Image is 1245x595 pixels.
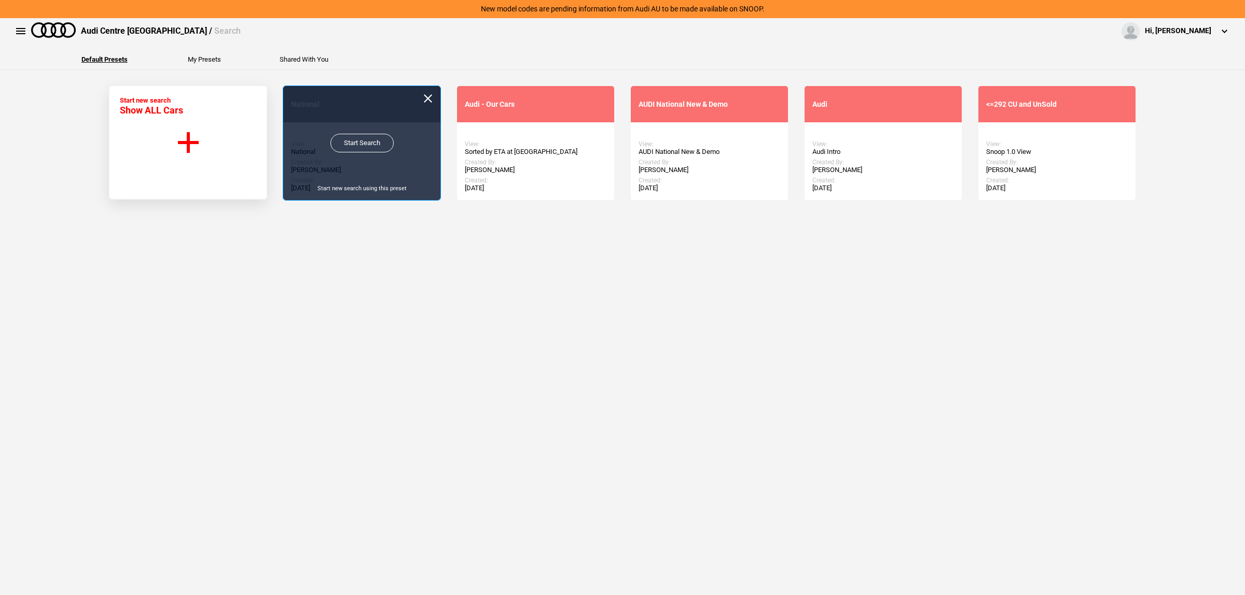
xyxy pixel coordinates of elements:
div: View: [986,140,1128,148]
div: [DATE] [812,184,954,192]
div: Created: [812,177,954,184]
div: Created By: [465,159,606,166]
div: [DATE] [465,184,606,192]
div: [PERSON_NAME] [986,166,1128,174]
div: Sorted by ETA at [GEOGRAPHIC_DATA] [465,148,606,156]
span: Show ALL Cars [120,105,183,116]
div: Start new search [120,96,183,116]
div: [DATE] [986,184,1128,192]
div: View: [812,140,954,148]
div: [PERSON_NAME] [465,166,606,174]
div: Created: [465,177,606,184]
div: Audi - Our Cars [465,100,606,109]
a: Start Search [330,134,394,152]
div: Audi Intro [812,148,954,156]
div: View: [465,140,606,148]
button: Shared With You [280,56,328,63]
div: Snoop 1.0 View [986,148,1128,156]
button: Default Presets [81,56,128,63]
div: Hi, [PERSON_NAME] [1145,26,1211,36]
div: Created By: [986,159,1128,166]
div: Audi [812,100,954,109]
div: Audi Centre [GEOGRAPHIC_DATA] / [81,25,241,37]
div: Created By: [812,159,954,166]
button: Start new search Show ALL Cars [109,86,267,200]
div: Created: [986,177,1128,184]
img: audi.png [31,22,76,38]
div: AUDI National New & Demo [639,148,780,156]
span: Search [214,26,241,36]
div: [PERSON_NAME] [639,166,780,174]
div: AUDI National New & Demo [639,100,780,109]
div: <=292 CU and UnSold [986,100,1128,109]
div: Start new search using this preset [283,185,440,192]
div: [PERSON_NAME] [812,166,954,174]
div: Created By: [639,159,780,166]
div: [DATE] [639,184,780,192]
div: Created: [639,177,780,184]
button: My Presets [188,56,221,63]
div: View: [639,140,780,148]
